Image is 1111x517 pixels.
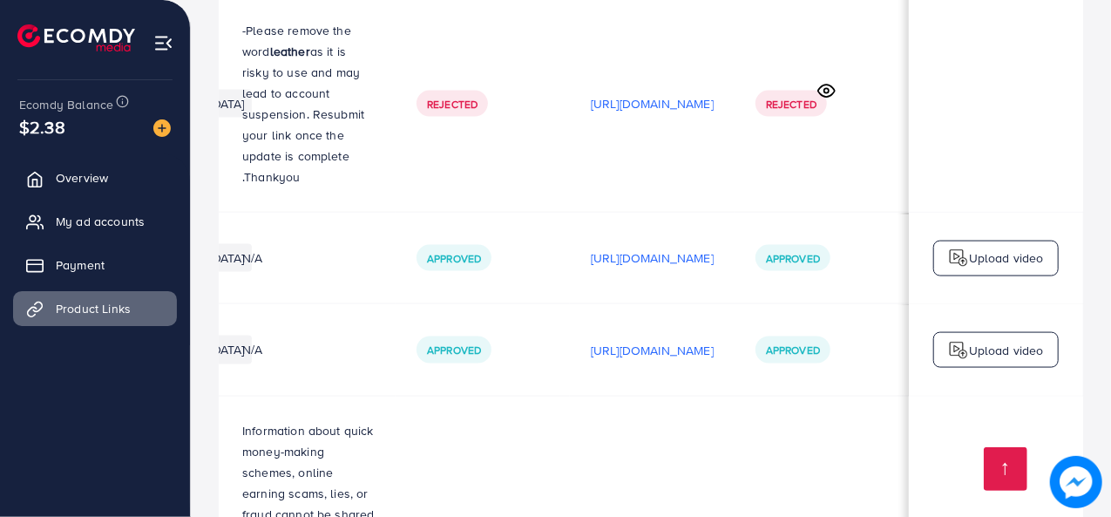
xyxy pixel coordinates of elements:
a: Payment [13,248,177,282]
p: [URL][DOMAIN_NAME] [591,340,714,361]
span: $2.38 [19,114,65,139]
img: logo [17,24,135,51]
span: Approved [766,251,820,266]
strong: leather [270,43,310,60]
img: logo [948,340,969,361]
img: image [1050,456,1102,508]
p: Upload video [969,248,1044,269]
span: Ecomdy Balance [19,96,113,113]
span: N/A [242,249,262,267]
a: My ad accounts [13,204,177,239]
span: Approved [427,251,481,266]
span: Rejected [766,97,816,112]
p: Upload video [969,340,1044,361]
a: Product Links [13,291,177,326]
span: Approved [427,343,481,357]
span: Rejected [427,97,478,112]
img: image [153,119,171,137]
span: Approved [766,343,820,357]
a: Overview [13,160,177,195]
p: [URL][DOMAIN_NAME] [591,248,714,269]
span: Overview [56,169,108,187]
img: logo [948,248,969,269]
p: [URL][DOMAIN_NAME] [591,93,714,114]
span: Product Links [56,300,131,317]
p: -Please remove the word as it is risky to use and may lead to account suspension. Resubmit your l... [242,20,375,187]
span: Payment [56,256,105,274]
span: My ad accounts [56,213,145,230]
img: menu [153,33,173,53]
span: N/A [242,341,262,358]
